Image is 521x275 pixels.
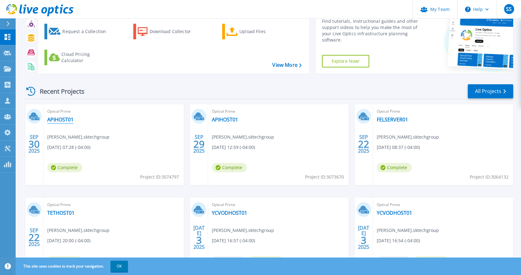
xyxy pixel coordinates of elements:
[133,24,203,39] a: Download Collector
[193,226,205,249] div: [DATE] 2025
[28,133,40,155] div: SEP 2025
[212,108,345,115] span: Optical Prime
[272,62,301,68] a: View More
[468,84,513,98] a: All Projects
[377,163,412,172] span: Complete
[17,261,128,272] span: This site uses cookies to track your navigation.
[305,174,344,180] span: Project ID: 3073670
[62,25,112,38] div: Request a Collection
[377,256,410,266] span: Archived
[47,210,74,216] a: TETHOST01
[110,261,128,272] button: OK
[248,256,283,266] span: Complete
[212,144,255,151] span: [DATE] 12:59 (-04:00)
[377,144,420,151] span: [DATE] 08:37 (-04:00)
[377,134,439,140] span: [PERSON_NAME] , sktechgroup
[150,25,200,38] div: Download Collector
[222,24,292,39] a: Upload Files
[28,226,40,249] div: SEP 2025
[28,235,40,240] span: 22
[506,7,512,12] span: SS
[47,116,74,123] a: APIHOST01
[212,116,238,123] a: APIHOST01
[377,227,439,234] span: [PERSON_NAME] , sktechgroup
[322,18,422,43] div: Find tutorials, instructional guides and other support videos to help you make the most of your L...
[358,133,370,155] div: SEP 2025
[47,144,90,151] span: [DATE] 07:28 (-04:00)
[24,84,93,99] div: Recent Projects
[47,201,180,208] span: Optical Prime
[377,108,509,115] span: Optical Prime
[196,238,202,243] span: 3
[193,133,205,155] div: SEP 2025
[44,50,114,65] a: Cloud Pricing Calculator
[358,226,370,249] div: [DATE] 2025
[361,238,366,243] span: 3
[61,51,111,64] div: Cloud Pricing Calculator
[377,210,412,216] a: YCVODHOST01
[47,256,82,266] span: Complete
[212,210,247,216] a: YCVODHOST01
[212,201,345,208] span: Optical Prime
[212,227,274,234] span: [PERSON_NAME] , sktechgroup
[212,237,255,244] span: [DATE] 16:57 (-04:00)
[212,134,274,140] span: [PERSON_NAME] , sktechgroup
[47,227,110,234] span: [PERSON_NAME] , sktechgroup
[212,163,247,172] span: Complete
[193,141,205,147] span: 29
[470,174,508,180] span: Project ID: 3064132
[47,108,180,115] span: Optical Prime
[47,163,82,172] span: Complete
[44,24,114,39] a: Request a Collection
[358,141,369,147] span: 22
[140,174,179,180] span: Project ID: 3074797
[28,141,40,147] span: 30
[413,256,448,266] span: Complete
[47,134,110,140] span: [PERSON_NAME] , sktechgroup
[377,201,509,208] span: Optical Prime
[377,237,420,244] span: [DATE] 16:54 (-04:00)
[47,237,90,244] span: [DATE] 20:00 (-04:00)
[212,256,245,266] span: Archived
[239,25,289,38] div: Upload Files
[322,55,370,67] a: Explore Now!
[377,116,408,123] a: FELSERVER01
